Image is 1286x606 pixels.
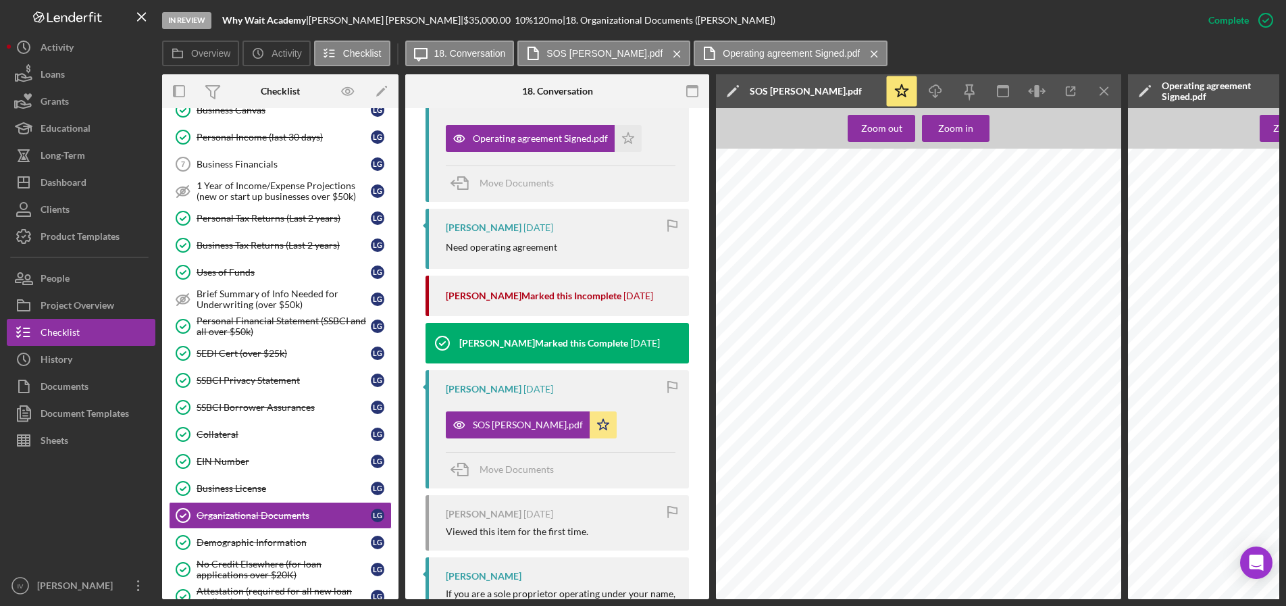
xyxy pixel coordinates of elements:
[480,177,554,188] span: Move Documents
[1240,547,1272,579] div: Open Intercom Messenger
[7,427,155,454] a: Sheets
[517,41,690,66] button: SOS [PERSON_NAME].pdf
[371,266,384,279] div: L G
[371,563,384,576] div: L G
[169,178,392,205] a: 1 Year of Income/Expense Projections (new or start up businesses over $50k)LG
[371,590,384,603] div: L G
[197,348,371,359] div: SEDI Cert (over $25k)
[169,151,392,178] a: 7Business FinancialsLG
[371,509,384,522] div: L G
[473,133,608,144] div: Operating agreement Signed.pdf
[7,572,155,599] button: IV[PERSON_NAME]
[371,238,384,252] div: L G
[272,48,301,59] label: Activity
[41,223,120,253] div: Product Templates
[41,169,86,199] div: Dashboard
[371,211,384,225] div: L G
[197,159,371,170] div: Business Financials
[630,338,660,349] time: 2025-03-17 20:50
[41,427,68,457] div: Sheets
[34,572,122,603] div: [PERSON_NAME]
[533,15,563,26] div: 120 mo
[169,421,392,448] a: CollateralLG
[434,48,506,59] label: 18. Conversation
[371,482,384,495] div: L G
[371,157,384,171] div: L G
[17,582,24,590] text: IV
[197,288,371,310] div: Brief Summary of Info Needed for Underwriting (over $50k)
[261,86,300,97] div: Checklist
[861,115,902,142] div: Zoom out
[922,115,989,142] button: Zoom in
[41,346,72,376] div: History
[1208,7,1249,34] div: Complete
[197,105,371,116] div: Business Canvas
[197,456,371,467] div: EIN Number
[7,34,155,61] a: Activity
[7,115,155,142] a: Educational
[7,346,155,373] button: History
[169,286,392,313] a: Brief Summary of Info Needed for Underwriting (over $50k)LG
[41,61,65,91] div: Loans
[694,41,888,66] button: Operating agreement Signed.pdf
[7,169,155,196] a: Dashboard
[169,97,392,124] a: Business CanvasLG
[343,48,382,59] label: Checklist
[523,509,553,520] time: 2025-02-04 03:23
[41,34,74,64] div: Activity
[7,373,155,400] button: Documents
[371,536,384,549] div: L G
[41,400,129,430] div: Document Templates
[169,502,392,529] a: Organizational DocumentsLG
[371,455,384,468] div: L G
[446,453,567,486] button: Move Documents
[446,526,588,537] div: Viewed this item for the first time.
[169,232,392,259] a: Business Tax Returns (Last 2 years)LG
[197,537,371,548] div: Demographic Information
[197,213,371,224] div: Personal Tax Returns (Last 2 years)
[7,319,155,346] a: Checklist
[371,428,384,441] div: L G
[7,292,155,319] a: Project Overview
[169,124,392,151] a: Personal Income (last 30 days)LG
[446,125,642,152] button: Operating agreement Signed.pdf
[162,41,239,66] button: Overview
[169,448,392,475] a: EIN NumberLG
[242,41,310,66] button: Activity
[41,265,70,295] div: People
[446,411,617,438] button: SOS [PERSON_NAME].pdf
[750,86,862,97] div: SOS [PERSON_NAME].pdf
[169,529,392,556] a: Demographic InformationLG
[7,265,155,292] button: People
[197,559,371,580] div: No Credit Elsewhere (for loan applications over $20K)
[181,160,185,168] tspan: 7
[309,15,463,26] div: [PERSON_NAME] [PERSON_NAME] |
[723,48,860,59] label: Operating agreement Signed.pdf
[7,61,155,88] button: Loans
[197,429,371,440] div: Collateral
[522,86,593,97] div: 18. Conversation
[563,15,775,26] div: | 18. Organizational Documents ([PERSON_NAME])
[197,402,371,413] div: SSBCI Borrower Assurances
[169,394,392,421] a: SSBCI Borrower AssurancesLG
[446,240,557,255] p: Need operating agreement
[371,401,384,414] div: L G
[169,313,392,340] a: Personal Financial Statement (SSBCI and all over $50k)LG
[7,88,155,115] button: Grants
[7,196,155,223] a: Clients
[169,475,392,502] a: Business LicenseLG
[480,463,554,475] span: Move Documents
[523,384,553,395] time: 2025-03-17 20:50
[463,15,515,26] div: $35,000.00
[371,130,384,144] div: L G
[371,320,384,333] div: L G
[7,400,155,427] button: Document Templates
[7,142,155,169] button: Long-Term
[169,259,392,286] a: Uses of FundsLG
